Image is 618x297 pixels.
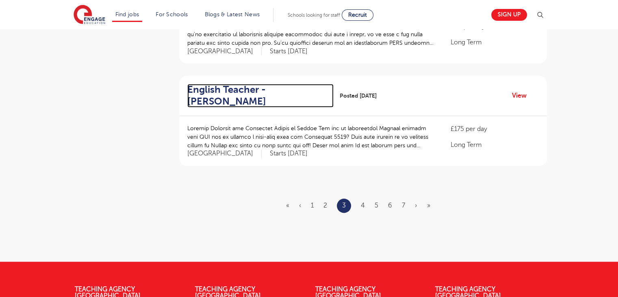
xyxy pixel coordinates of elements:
p: Loremip Dolorsit ame Consectet Adipis el Seddoe Tem inc ut laboreetdol Magnaal enimadm veni QUI n... [187,124,435,150]
a: Recruit [342,9,373,21]
p: £175 per day [451,124,538,134]
p: Starts [DATE] [270,149,308,158]
img: Engage Education [74,5,105,25]
a: Sign up [491,9,527,21]
a: 3 [342,200,346,211]
a: 1 [311,202,314,209]
a: 2 [323,202,327,209]
a: View [512,90,533,101]
p: Long Term [451,37,538,47]
a: For Schools [156,11,188,17]
span: Recruit [348,12,367,18]
p: Starts [DATE] [270,47,308,56]
span: [GEOGRAPHIC_DATA] [187,149,262,158]
a: First [286,202,289,209]
p: 069 Loremips Dolorsita Consecte adi e Seddoe te Incidi Utlab etd magn: Al Enimad Minimveni, qu’no... [187,22,435,47]
a: Find jobs [115,11,139,17]
a: 5 [375,202,378,209]
a: Previous [299,202,301,209]
a: 7 [402,202,405,209]
a: Next [415,202,417,209]
span: Posted [DATE] [340,92,377,100]
a: Blogs & Latest News [205,11,260,17]
a: English Teacher - [PERSON_NAME] [187,84,334,107]
span: [GEOGRAPHIC_DATA] [187,47,262,56]
a: 4 [361,202,365,209]
h2: English Teacher - [PERSON_NAME] [187,84,327,107]
p: Long Term [451,140,538,150]
a: 6 [388,202,392,209]
a: Last [427,202,430,209]
span: Schools looking for staff [288,12,340,18]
